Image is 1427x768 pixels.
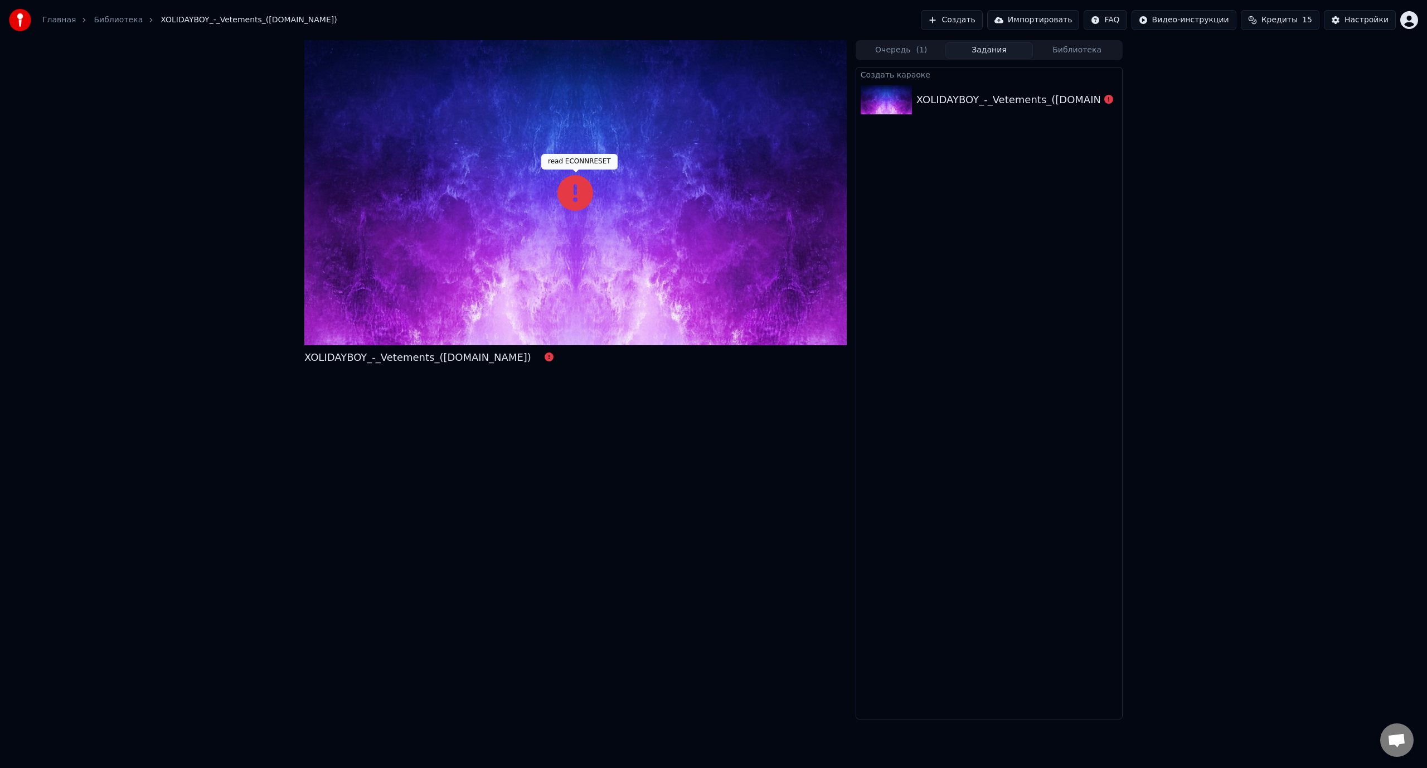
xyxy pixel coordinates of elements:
[921,10,982,30] button: Создать
[161,15,337,26] span: XOLIDAYBOY_-_Vetements_([DOMAIN_NAME])
[42,15,337,26] nav: breadcrumb
[916,45,927,56] span: ( 1 )
[916,92,1143,108] div: XOLIDAYBOY_-_Vetements_([DOMAIN_NAME])
[1033,42,1121,59] button: Библиотека
[1345,15,1389,26] div: Настройки
[1302,15,1312,26] span: 15
[1241,10,1319,30] button: Кредиты15
[94,15,143,26] a: Библиотека
[856,67,1122,81] div: Создать караоке
[857,42,945,59] button: Очередь
[1084,10,1127,30] button: FAQ
[1261,15,1298,26] span: Кредиты
[987,10,1080,30] button: Импортировать
[9,9,31,31] img: youka
[304,350,531,365] div: XOLIDAYBOY_-_Vetements_([DOMAIN_NAME])
[541,154,618,170] div: read ECONNRESET
[945,42,1033,59] button: Задания
[1324,10,1396,30] button: Настройки
[42,15,76,26] a: Главная
[1132,10,1236,30] button: Видео-инструкции
[1380,723,1414,757] a: Открытый чат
